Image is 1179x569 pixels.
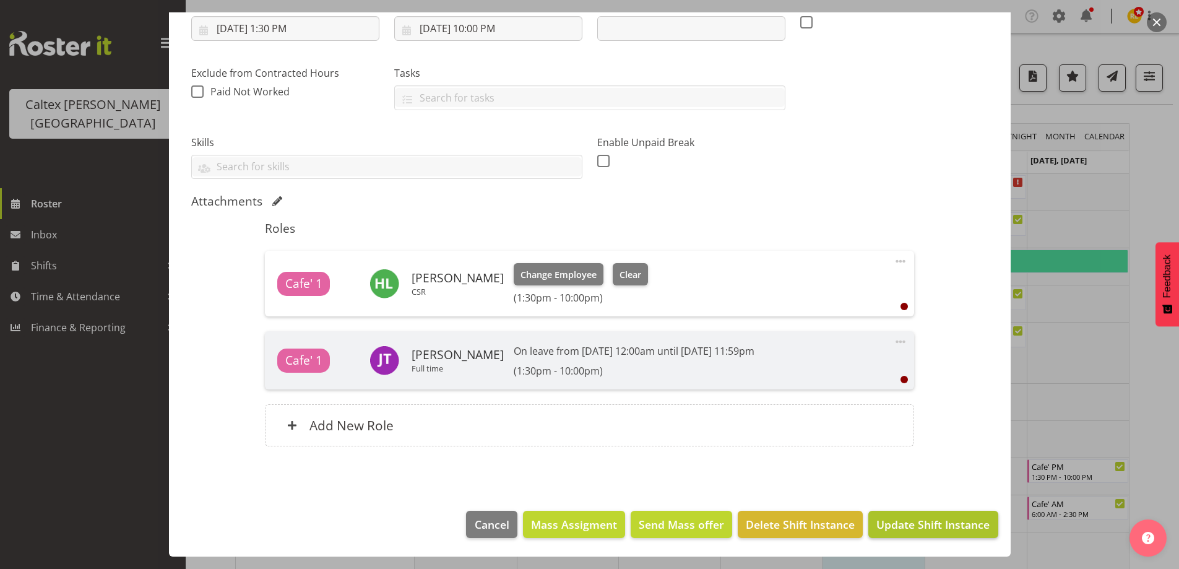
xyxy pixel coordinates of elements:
span: Delete Shift Instance [746,516,855,532]
h6: [PERSON_NAME] [412,271,504,285]
h6: (1:30pm - 10:00pm) [514,292,647,304]
input: Click to select... [394,16,582,41]
span: Paid Not Worked [210,85,290,98]
div: User is clocked out [900,376,908,383]
span: Clear [620,268,641,282]
span: Send Mass offer [639,516,724,532]
button: Delete Shift Instance [738,511,863,538]
button: Send Mass offer [631,511,732,538]
span: Cafe' 1 [285,352,322,370]
label: Enable Unpaid Break [597,135,785,150]
label: Tasks [394,66,785,80]
h5: Roles [265,221,914,236]
label: Skills [191,135,582,150]
span: Mass Assigment [531,516,617,532]
button: Change Employee [514,263,603,285]
div: User is clocked out [900,303,908,310]
p: Full time [412,363,504,373]
span: Update Shift Instance [876,516,990,532]
button: Cancel [466,511,517,538]
label: Exclude from Contracted Hours [191,66,379,80]
span: Cafe' 1 [285,275,322,293]
h6: (1:30pm - 10:00pm) [514,365,754,377]
h6: [PERSON_NAME] [412,348,504,362]
input: Click to select... [191,16,379,41]
input: Search for skills [192,157,582,176]
button: Update Shift Instance [868,511,998,538]
span: Feedback [1162,254,1173,298]
button: Mass Assigment [523,511,625,538]
span: Change Employee [520,268,597,282]
p: On leave from [DATE] 12:00am until [DATE] 11:59pm [514,344,754,358]
img: hayden-lewis10958.jpg [369,269,399,298]
button: Feedback - Show survey [1155,242,1179,326]
span: Cancel [475,516,509,532]
p: CSR [412,287,504,297]
h5: Attachments [191,194,262,209]
input: Search for tasks [395,88,785,107]
img: john-clywdd-tredrea11377.jpg [369,345,399,375]
img: help-xxl-2.png [1142,532,1154,544]
button: Clear [613,263,648,285]
h6: Add New Role [309,417,394,433]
